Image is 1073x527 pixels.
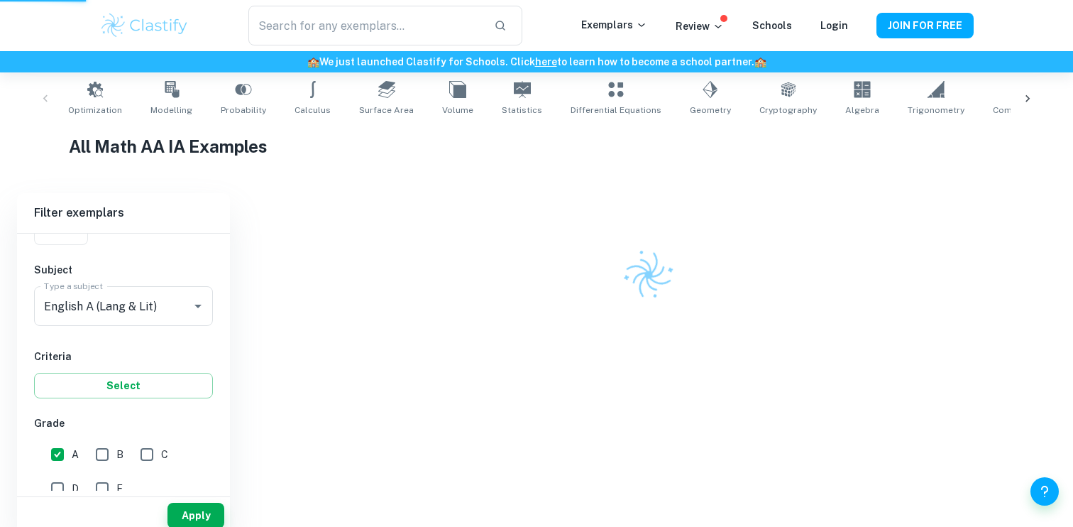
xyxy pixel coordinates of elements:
[99,11,189,40] img: Clastify logo
[359,104,414,116] span: Surface Area
[116,447,123,462] span: B
[34,349,213,364] h6: Criteria
[676,18,724,34] p: Review
[295,104,331,116] span: Calculus
[248,6,483,45] input: Search for any exemplars...
[161,447,168,462] span: C
[690,104,731,116] span: Geometry
[876,13,974,38] button: JOIN FOR FREE
[754,56,766,67] span: 🏫
[581,17,647,33] p: Exemplars
[615,241,683,309] img: Clastify logo
[759,104,817,116] span: Cryptography
[150,104,192,116] span: Modelling
[1030,477,1059,506] button: Help and Feedback
[908,104,964,116] span: Trigonometry
[116,481,123,496] span: E
[845,104,879,116] span: Algebra
[72,481,79,496] span: D
[502,104,542,116] span: Statistics
[993,104,1071,116] span: Complex Numbers
[34,262,213,278] h6: Subject
[72,447,79,462] span: A
[188,296,208,316] button: Open
[3,54,1070,70] h6: We just launched Clastify for Schools. Click to learn how to become a school partner.
[69,134,1004,159] h1: All Math AA IA Examples
[535,56,557,67] a: here
[221,104,266,116] span: Probability
[68,104,122,116] span: Optimization
[820,20,848,31] a: Login
[44,280,103,292] label: Type a subject
[17,193,230,233] h6: Filter exemplars
[442,104,473,116] span: Volume
[307,56,319,67] span: 🏫
[34,373,213,398] button: Select
[571,104,661,116] span: Differential Equations
[34,415,213,431] h6: Grade
[752,20,792,31] a: Schools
